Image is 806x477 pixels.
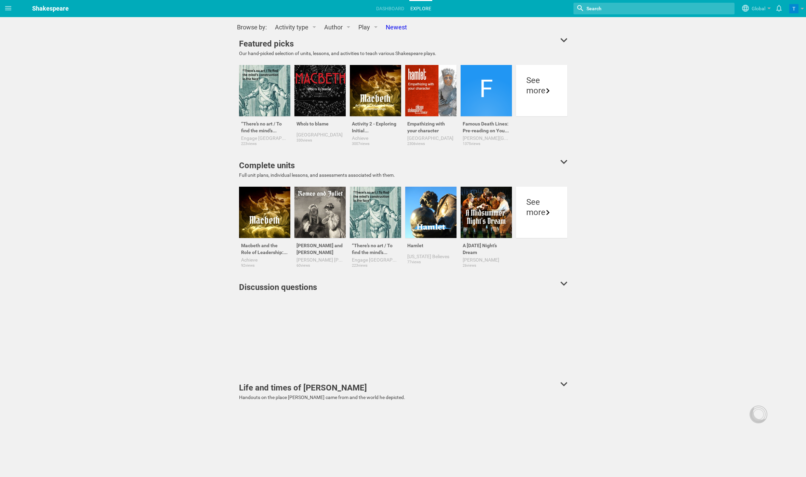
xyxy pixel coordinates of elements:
[350,142,401,146] div: 3007 views
[239,382,367,394] div: Life and times of [PERSON_NAME]
[358,23,370,31] div: Play
[405,65,457,147] a: Empathizing with your character[GEOGRAPHIC_DATA]2306views
[239,281,317,293] div: Discussion questions
[461,116,512,135] div: Famous Death Lines: Pre-reading on Your Feet
[239,116,290,135] div: “There’s no art / To find the mind’s construction in the face”
[526,197,557,207] div: See
[350,187,401,269] a: “There’s no art / To find the mind’s construction in the face”Engage [GEOGRAPHIC_DATA]223views
[239,172,567,178] div: Full unit plans, individual lessons, and assessments associated with them.
[405,187,457,269] a: Hamlet[US_STATE] Believes77views
[241,135,288,142] a: Engage [GEOGRAPHIC_DATA]
[294,65,346,147] a: Who's to blame[GEOGRAPHIC_DATA]330views
[239,38,294,50] div: Featured picks
[239,65,290,147] a: “There’s no art / To find the mind’s construction in the face”Engage [GEOGRAPHIC_DATA]223views
[405,116,457,135] div: Empathizing with your character
[461,187,512,269] a: A [DATE] Night’s Dream[PERSON_NAME]26views
[275,23,308,31] div: Activity type
[461,263,512,268] div: 26 views
[461,65,512,147] a: FFamous Death Lines: Pre-reading on Your Feet[PERSON_NAME][GEOGRAPHIC_DATA]1375views
[463,256,510,263] a: [PERSON_NAME]
[405,238,457,253] div: Hamlet
[239,263,290,268] div: 92 views
[294,238,346,256] div: [PERSON_NAME] and [PERSON_NAME]
[239,142,290,146] div: 223 views
[461,238,512,256] div: A [DATE] Night’s Dream
[461,65,512,116] div: F
[405,260,457,265] div: 77 views
[32,5,69,12] span: Shakespeare
[405,142,457,146] div: 2306 views
[239,50,567,57] div: Our hand-picked selection of units, lessons, and activities to teach various Shakespeare plays.
[516,65,567,147] a: Seemore
[409,1,432,16] a: Explore
[241,256,288,263] a: Achieve
[237,23,267,31] div: Browse by:
[526,207,557,217] div: more
[516,187,567,269] a: Seemore
[352,135,399,142] a: Achieve
[294,116,346,131] div: Who's to blame
[407,253,454,260] a: [US_STATE] Believes
[386,23,407,31] a: Newest
[407,135,454,142] a: [GEOGRAPHIC_DATA]
[294,263,346,268] div: 60 views
[350,263,401,268] div: 223 views
[239,159,295,172] div: Complete units
[296,131,344,138] a: [GEOGRAPHIC_DATA]
[296,256,344,263] a: [PERSON_NAME] [PERSON_NAME] [PERSON_NAME]
[294,187,346,269] a: [PERSON_NAME] and [PERSON_NAME][PERSON_NAME] [PERSON_NAME] [PERSON_NAME]60views
[350,65,401,147] a: Activity 2 - Exploring Initial UnderstandingsAchieve3007views
[294,138,346,143] div: 330 views
[461,142,512,146] div: 1375 views
[239,187,290,269] a: Macbeth and the Role of Leadership: Who is in Control?Achieve92views
[352,256,399,263] a: Engage [GEOGRAPHIC_DATA]
[526,85,557,96] div: more
[324,23,343,31] div: Author
[239,394,567,401] div: Handouts on the place [PERSON_NAME] came from and the world he depicted.
[526,75,557,85] div: See
[463,135,510,142] a: [PERSON_NAME][GEOGRAPHIC_DATA]
[586,4,682,13] input: Search
[350,116,401,135] div: Activity 2 - Exploring Initial Understandings
[350,238,401,256] div: “There’s no art / To find the mind’s construction in the face”
[239,238,290,256] div: Macbeth and the Role of Leadership: Who is in Control?
[375,1,405,16] a: Dashboard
